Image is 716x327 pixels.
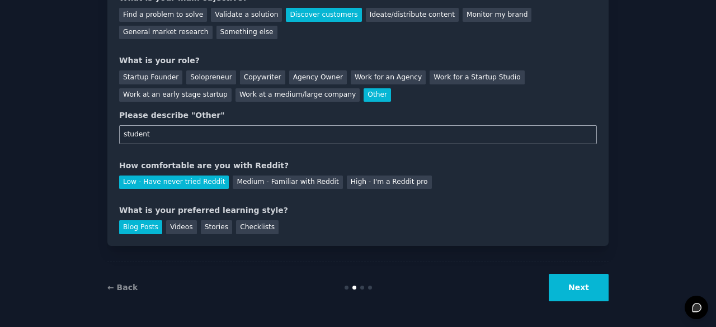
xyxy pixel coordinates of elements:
div: Something else [216,26,277,40]
div: General market research [119,26,213,40]
button: Next [549,274,609,301]
div: Monitor my brand [463,8,531,22]
div: Find a problem to solve [119,8,207,22]
div: Blog Posts [119,220,162,234]
a: ← Back [107,283,138,292]
div: How comfortable are you with Reddit? [119,160,597,172]
div: Other [364,88,391,102]
div: High - I'm a Reddit pro [347,176,432,189]
div: Work at a medium/large company [235,88,360,102]
div: Startup Founder [119,70,182,84]
input: Your role [119,125,597,144]
div: Work for a Startup Studio [430,70,524,84]
div: Work for an Agency [351,70,426,84]
div: Videos [166,220,197,234]
div: Medium - Familiar with Reddit [233,176,342,189]
div: Checklists [236,220,279,234]
div: Stories [201,220,232,234]
div: Please describe "Other" [119,110,597,121]
div: Solopreneur [186,70,235,84]
div: What is your preferred learning style? [119,205,597,216]
div: Validate a solution [211,8,282,22]
div: Work at an early stage startup [119,88,232,102]
div: Discover customers [286,8,361,22]
div: Agency Owner [289,70,347,84]
div: Copywriter [240,70,285,84]
div: What is your role? [119,55,597,67]
div: Ideate/distribute content [366,8,459,22]
div: Low - Have never tried Reddit [119,176,229,189]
